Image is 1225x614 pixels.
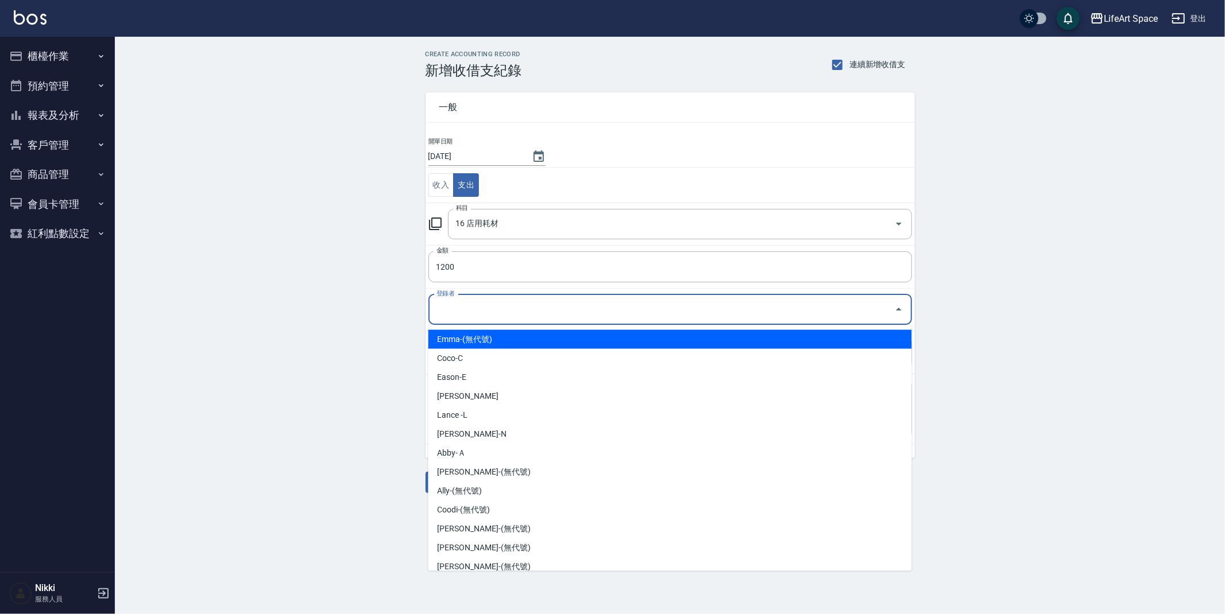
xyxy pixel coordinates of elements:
h2: CREATE ACCOUNTING RECORD [426,50,522,58]
li: Emma-(無代號) [428,330,912,349]
li: Abby-Ａ [428,444,912,463]
li: Coodi-(無代號) [428,500,912,519]
button: 報表及分析 [5,100,110,130]
li: [PERSON_NAME]-(無代號) [428,557,912,576]
button: 紅利點數設定 [5,219,110,248]
h5: Nikki [35,582,94,594]
img: Person [9,582,32,605]
li: Lance -L [428,406,912,425]
button: save [1057,7,1080,30]
button: 登出 [1167,8,1211,29]
button: 客戶管理 [5,130,110,160]
li: Ally-(無代號) [428,481,912,500]
button: left aligned [428,173,454,197]
label: 登錄者 [436,289,454,298]
li: Coco-C [428,349,912,368]
li: [PERSON_NAME] [428,387,912,406]
button: Choose date, selected date is 2025-09-22 [525,143,552,170]
label: 開單日期 [428,137,453,146]
h3: 新增收借支紀錄 [426,63,522,79]
button: 商品管理 [5,160,110,189]
div: LifeArt Space [1104,11,1158,26]
span: 連續新增收借支 [849,59,906,71]
button: Close [890,300,908,318]
span: 一般 [439,102,901,113]
button: 新增 [426,472,462,493]
li: [PERSON_NAME]-N [428,425,912,444]
button: LifeArt Space [1085,7,1162,30]
label: 金額 [436,246,449,255]
button: Open [890,215,908,233]
li: [PERSON_NAME]-(無代號) [428,463,912,481]
label: 科目 [456,204,468,212]
button: centered [453,173,479,197]
input: YYYY/MM/DD [428,147,520,166]
div: text alignment [428,173,480,197]
img: Logo [14,10,47,25]
p: 服務人員 [35,594,94,604]
button: 預約管理 [5,71,110,101]
li: Eason-E [428,368,912,387]
li: [PERSON_NAME]-(無代號) [428,519,912,538]
li: [PERSON_NAME]-(無代號) [428,538,912,557]
button: 櫃檯作業 [5,41,110,71]
button: 會員卡管理 [5,189,110,219]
